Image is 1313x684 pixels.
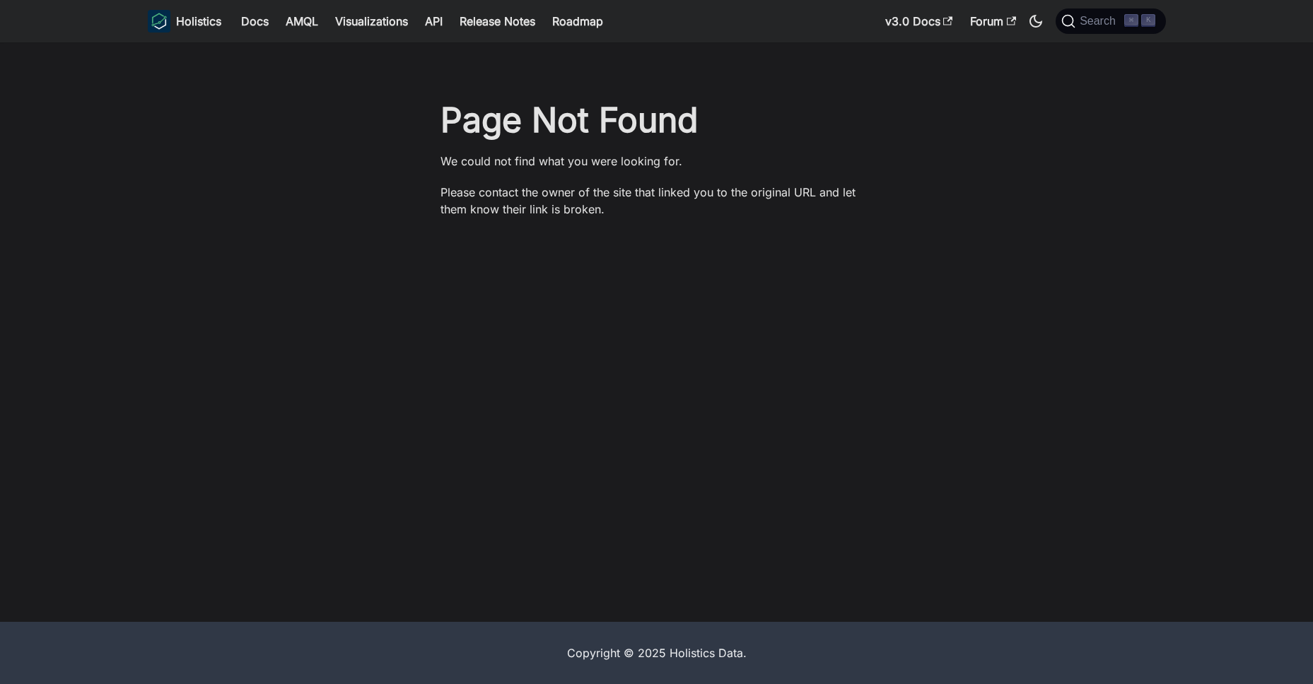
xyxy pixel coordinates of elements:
a: Release Notes [451,10,544,33]
kbd: ⌘ [1124,14,1138,27]
a: Forum [962,10,1025,33]
kbd: K [1141,14,1155,27]
p: We could not find what you were looking for. [440,153,873,170]
a: v3.0 Docs [877,10,962,33]
a: API [416,10,451,33]
a: AMQL [277,10,327,33]
p: Please contact the owner of the site that linked you to the original URL and let them know their ... [440,184,873,218]
span: Search [1075,15,1124,28]
img: Holistics [148,10,170,33]
a: Visualizations [327,10,416,33]
a: Docs [233,10,277,33]
div: Copyright © 2025 Holistics Data. [207,644,1107,661]
a: Roadmap [544,10,612,33]
h1: Page Not Found [440,99,873,141]
a: HolisticsHolistics [148,10,221,33]
button: Switch between dark and light mode (currently dark mode) [1025,10,1047,33]
button: Search (Command+K) [1056,8,1165,34]
b: Holistics [176,13,221,30]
